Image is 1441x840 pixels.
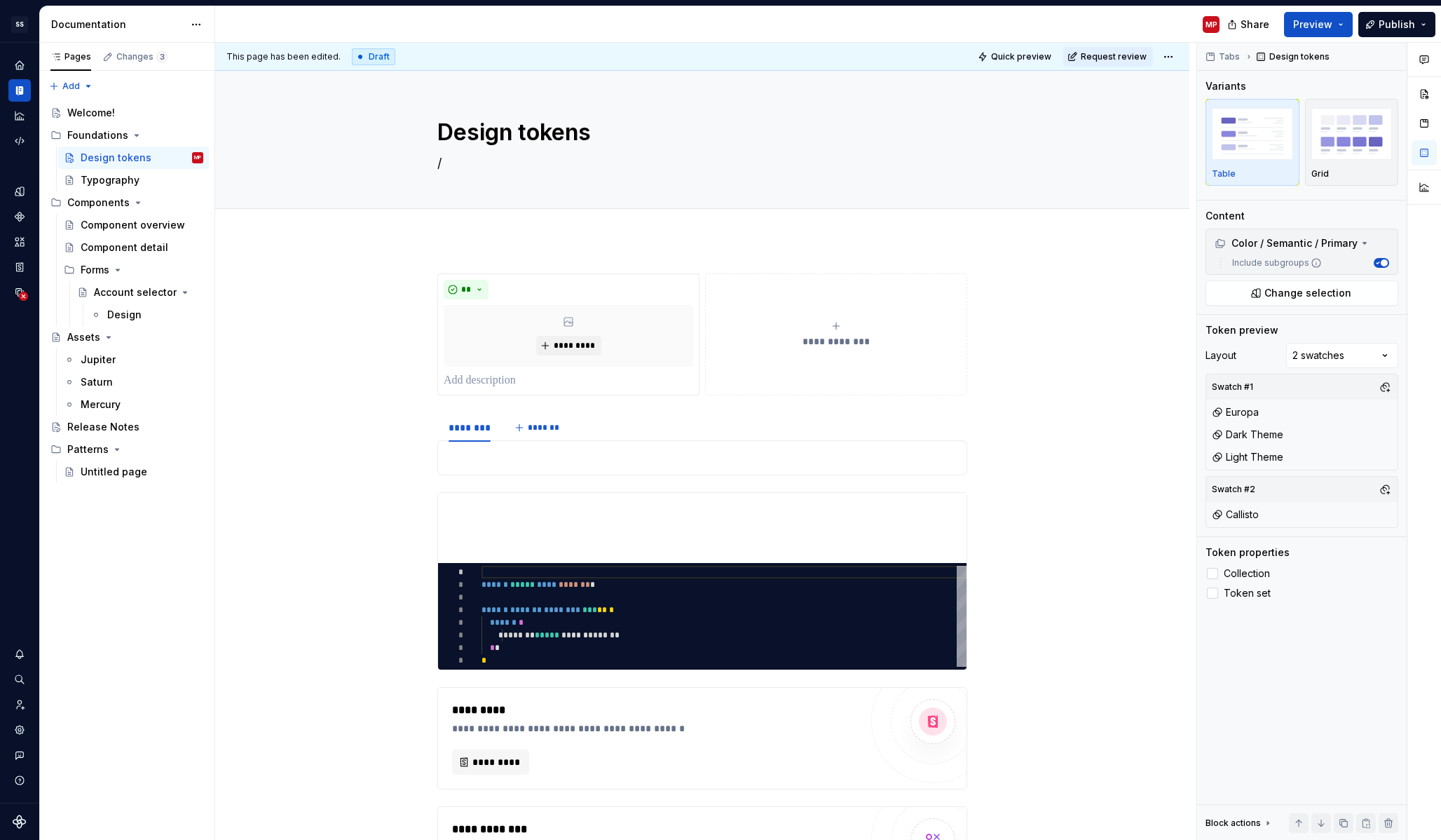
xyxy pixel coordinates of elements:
button: placeholderGrid [1305,99,1399,186]
div: Documentation [51,18,184,32]
div: Pages [50,51,91,62]
button: placeholderTable [1206,99,1299,186]
div: Welcome! [67,106,115,120]
a: Release Notes [45,416,209,438]
div: Foundations [67,128,128,142]
div: Components [67,196,130,210]
div: Page tree [45,102,209,483]
a: Component detail [58,236,209,259]
div: Account selector [94,285,177,299]
div: Block actions [1206,813,1273,833]
a: Storybook stories [8,256,31,278]
svg: Supernova Logo [13,815,27,829]
button: Publish [1358,12,1435,37]
div: Assets [8,231,31,253]
div: Token properties [1206,546,1290,560]
a: Untitled page [58,461,209,483]
div: SS [11,16,28,33]
button: Add [45,76,97,96]
div: Jupiter [81,353,116,367]
a: Documentation [8,79,31,102]
div: Callisto [1212,508,1259,522]
span: Preview [1293,18,1332,32]
span: Request review [1081,51,1147,62]
a: Jupiter [58,348,209,371]
div: Analytics [8,104,31,127]
div: Notifications [8,643,31,665]
span: Share [1241,18,1269,32]
button: Change selection [1206,280,1398,306]
button: Share [1220,12,1278,37]
div: Assets [67,330,100,344]
div: Untitled page [81,465,147,479]
div: Variants [1206,79,1246,93]
a: Saturn [58,371,209,393]
div: Typography [81,173,139,187]
a: Mercury [58,393,209,416]
div: Saturn [81,375,113,389]
div: MP [194,151,201,165]
button: Preview [1284,12,1353,37]
button: SS [3,9,36,39]
button: Tabs [1201,47,1246,67]
a: Settings [8,719,31,741]
img: placeholder [1311,108,1393,159]
span: 3 [156,51,168,62]
div: Mercury [81,398,121,412]
span: Publish [1379,18,1415,32]
div: Color / Semantic / Primary [1209,232,1395,255]
div: Layout [1206,348,1236,363]
span: Token set [1224,588,1271,599]
div: Changes [116,51,168,62]
a: Design tokensMP [58,147,209,169]
span: This page has been edited. [226,51,341,62]
button: Contact support [8,744,31,766]
div: MP [1206,19,1217,30]
span: Collection [1224,568,1270,579]
a: Design tokens [8,180,31,203]
div: Components [45,191,209,214]
div: Component detail [81,241,168,255]
div: Forms [58,259,209,281]
div: Block actions [1206,818,1261,829]
div: Patterns [67,442,109,456]
textarea: Design tokens [435,116,964,149]
button: Search ⌘K [8,668,31,691]
div: Swatch #1 [1209,377,1256,397]
a: Assets [45,326,209,348]
div: Code automation [8,130,31,152]
a: Home [8,54,31,76]
div: Foundations [45,124,209,147]
span: Change selection [1264,286,1351,300]
div: Design tokens [81,151,151,165]
a: Data sources [8,281,31,304]
a: Design [85,304,209,326]
div: Component overview [81,218,185,232]
label: Include subgroups [1227,257,1322,269]
div: Design [107,308,142,322]
a: Components [8,205,31,228]
div: Color / Semantic / Primary [1215,236,1358,250]
div: Token preview [1206,323,1278,337]
span: Quick preview [991,51,1051,62]
img: placeholder [1212,108,1293,159]
span: Tabs [1219,51,1240,62]
div: Dark Theme [1212,428,1283,442]
div: Light Theme [1212,450,1283,464]
div: Invite team [8,693,31,716]
p: Grid [1311,168,1329,179]
div: Europa [1212,405,1259,419]
div: Release Notes [67,420,139,434]
div: Forms [81,263,109,277]
a: Typography [58,169,209,191]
